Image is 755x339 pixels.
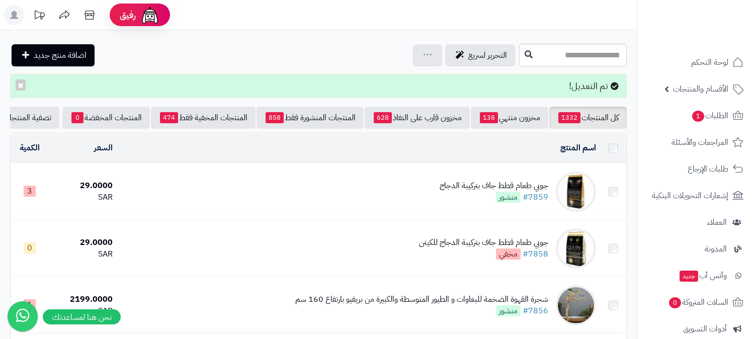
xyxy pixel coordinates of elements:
[643,237,749,261] a: المدونة
[691,55,728,69] span: لوحة التحكم
[643,264,749,288] a: وآتس آبجديد
[94,142,113,154] a: السعر
[365,107,470,129] a: مخزون قارب على النفاذ628
[27,5,52,28] a: تحديثات المنصة
[669,297,681,308] span: 0
[52,237,113,248] div: 29.0000
[12,44,95,66] a: اضافة منتج جديد
[643,290,749,314] a: السلات المتروكة0
[71,112,83,123] span: 0
[24,299,36,310] span: 1
[643,104,749,128] a: الطلبات1
[679,269,727,283] span: وآتس آب
[705,242,727,256] span: المدونة
[643,210,749,234] a: العملاء
[558,112,580,123] span: 1332
[643,130,749,154] a: المراجعات والأسئلة
[16,79,26,91] button: ×
[672,135,728,149] span: المراجعات والأسئلة
[52,192,113,203] div: SAR
[556,172,596,212] img: جوبي طعام قطط جاف بتركيبة الدجاج
[440,180,548,192] div: جوبي طعام قطط جاف بتركيبة الدجاج
[257,107,364,129] a: المنتجات المنشورة فقط858
[34,49,87,61] span: اضافة منتج جديد
[62,107,150,129] a: المنتجات المخفضة0
[468,49,507,61] span: التحرير لسريع
[549,107,627,129] a: كل المنتجات1332
[523,305,548,317] a: #7856
[688,162,728,176] span: طلبات الإرجاع
[680,271,698,282] span: جديد
[692,111,704,122] span: 1
[52,305,113,317] div: SAR
[523,248,548,260] a: #7858
[560,142,596,154] a: اسم المنتج
[480,112,498,123] span: 138
[471,107,548,129] a: مخزون منتهي138
[643,50,749,74] a: لوحة التحكم
[52,294,113,305] div: 2199.0000
[24,186,36,197] span: 3
[652,189,728,203] span: إشعارات التحويلات البنكية
[52,248,113,260] div: SAR
[10,74,627,98] div: تم التعديل!
[687,28,745,49] img: logo-2.png
[643,184,749,208] a: إشعارات التحويلات البنكية
[668,295,728,309] span: السلات المتروكة
[523,191,548,203] a: #7859
[266,112,284,123] span: 858
[24,242,36,253] span: 0
[140,5,160,25] img: ai-face.png
[707,215,727,229] span: العملاء
[374,112,392,123] span: 628
[496,192,521,203] span: منشور
[496,248,521,260] span: مخفي
[20,142,40,154] a: الكمية
[445,44,515,66] a: التحرير لسريع
[673,82,728,96] span: الأقسام والمنتجات
[295,294,548,305] div: شجرة القهوة الضخمة للبغاوات و الطيور المتوسطة والكبيرة من بريفيو بارتفاع 160 سم
[556,285,596,325] img: شجرة القهوة الضخمة للبغاوات و الطيور المتوسطة والكبيرة من بريفيو بارتفاع 160 سم
[160,112,178,123] span: 474
[419,237,548,248] div: جوبي طعام قطط جاف بتركيبة الدجاج للكيتن
[52,180,113,192] div: 29.0000
[120,9,136,21] span: رفيق
[683,322,727,336] span: أدوات التسويق
[496,305,521,316] span: منشور
[556,228,596,269] img: جوبي طعام قطط جاف بتركيبة الدجاج للكيتن
[691,109,728,123] span: الطلبات
[643,157,749,181] a: طلبات الإرجاع
[3,112,51,124] span: تصفية المنتجات
[151,107,256,129] a: المنتجات المخفية فقط474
